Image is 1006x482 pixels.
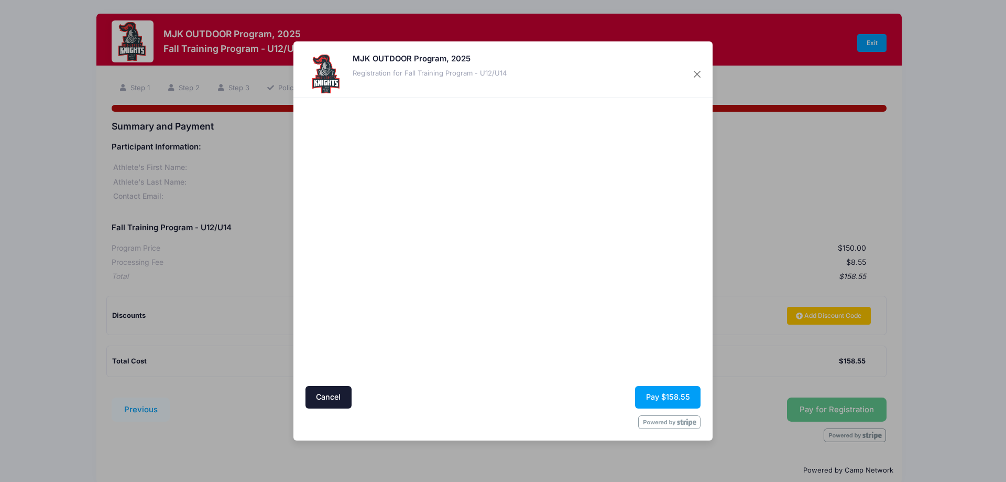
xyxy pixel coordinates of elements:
[353,68,507,79] div: Registration for Fall Training Program - U12/U14
[353,53,507,65] h5: MJK OUTDOOR Program, 2025
[305,386,352,409] button: Cancel
[635,386,701,409] button: Pay $158.55
[303,216,500,218] iframe: Google autocomplete suggestions dropdown list
[506,100,703,263] iframe: Secure payment input frame
[688,65,707,84] button: Close
[303,100,500,382] iframe: Secure address input frame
